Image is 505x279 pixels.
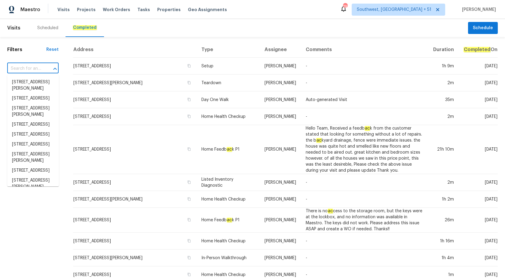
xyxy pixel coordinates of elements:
[459,125,498,174] td: [DATE]
[301,42,428,58] th: Comments
[186,255,192,260] button: Copy Address
[459,91,498,108] td: [DATE]
[301,191,428,208] td: -
[460,7,496,13] span: [PERSON_NAME]
[46,47,59,53] div: Reset
[7,149,59,166] li: [STREET_ADDRESS][PERSON_NAME]
[428,75,459,91] td: 2m
[260,42,301,58] th: Assignee
[459,250,498,266] td: [DATE]
[197,91,260,108] td: Day One Walk
[73,250,197,266] td: [STREET_ADDRESS][PERSON_NAME]
[428,58,459,75] td: 1h 9m
[301,75,428,91] td: -
[197,108,260,125] td: Home Health Checkup
[186,196,192,202] button: Copy Address
[343,4,347,10] div: 797
[328,209,333,213] em: ac
[301,174,428,191] td: -
[73,25,97,30] em: Completed
[464,47,491,52] em: Completed
[260,108,301,125] td: [PERSON_NAME]
[197,42,260,58] th: Type
[186,114,192,119] button: Copy Address
[260,174,301,191] td: [PERSON_NAME]
[459,191,498,208] td: [DATE]
[428,233,459,250] td: 1h 16m
[103,7,130,13] span: Work Orders
[428,174,459,191] td: 2m
[186,272,192,277] button: Copy Address
[428,250,459,266] td: 1h 4m
[459,174,498,191] td: [DATE]
[316,138,322,143] em: ac
[301,58,428,75] td: -
[7,139,59,149] li: [STREET_ADDRESS]
[428,208,459,233] td: 26m
[73,233,197,250] td: [STREET_ADDRESS]
[20,7,40,13] span: Maestro
[428,191,459,208] td: 1h 2m
[473,24,493,32] span: Schedule
[428,42,459,58] th: Duration
[186,217,192,222] button: Copy Address
[7,94,59,103] li: [STREET_ADDRESS]
[7,130,59,139] li: [STREET_ADDRESS]
[73,91,197,108] td: [STREET_ADDRESS]
[188,7,227,13] span: Geo Assignments
[186,63,192,69] button: Copy Address
[468,22,498,34] button: Schedule
[186,179,192,185] button: Copy Address
[7,21,20,35] span: Visits
[428,108,459,125] td: 2m
[459,233,498,250] td: [DATE]
[260,125,301,174] td: [PERSON_NAME]
[137,8,150,12] span: Tasks
[301,208,428,233] td: There is no cess to the storage room, but the keys were at the lockbox, and no information was av...
[227,218,232,222] em: ac
[186,97,192,102] button: Copy Address
[7,120,59,130] li: [STREET_ADDRESS]
[197,191,260,208] td: Home Health Checkup
[459,75,498,91] td: [DATE]
[186,238,192,244] button: Copy Address
[7,166,59,176] li: [STREET_ADDRESS]
[197,125,260,174] td: Home Feedb k P1
[73,191,197,208] td: [STREET_ADDRESS][PERSON_NAME]
[77,7,96,13] span: Projects
[301,108,428,125] td: -
[459,58,498,75] td: [DATE]
[357,7,431,13] span: Southwest, [GEOGRAPHIC_DATA] + 51
[365,126,370,131] em: ac
[73,125,197,174] td: [STREET_ADDRESS]
[73,174,197,191] td: [STREET_ADDRESS]
[459,42,498,58] th: On
[301,250,428,266] td: -
[7,77,59,94] li: [STREET_ADDRESS][PERSON_NAME]
[197,208,260,233] td: Home Feedb k P1
[260,208,301,233] td: [PERSON_NAME]
[301,233,428,250] td: -
[73,108,197,125] td: [STREET_ADDRESS]
[459,108,498,125] td: [DATE]
[428,91,459,108] td: 35m
[197,174,260,191] td: Listed Inventory Diagnostic
[260,58,301,75] td: [PERSON_NAME]
[186,80,192,85] button: Copy Address
[428,125,459,174] td: 21h 10m
[73,42,197,58] th: Address
[301,91,428,108] td: Auto-generated Visit
[260,250,301,266] td: [PERSON_NAME]
[7,103,59,120] li: [STREET_ADDRESS][PERSON_NAME]
[7,47,46,53] h1: Filters
[260,233,301,250] td: [PERSON_NAME]
[197,58,260,75] td: Setup
[186,146,192,152] button: Copy Address
[260,91,301,108] td: [PERSON_NAME]
[7,64,42,73] input: Search for an address...
[459,208,498,233] td: [DATE]
[37,25,58,31] div: Scheduled
[227,147,232,152] em: ac
[197,75,260,91] td: Teardown
[197,233,260,250] td: Home Health Checkup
